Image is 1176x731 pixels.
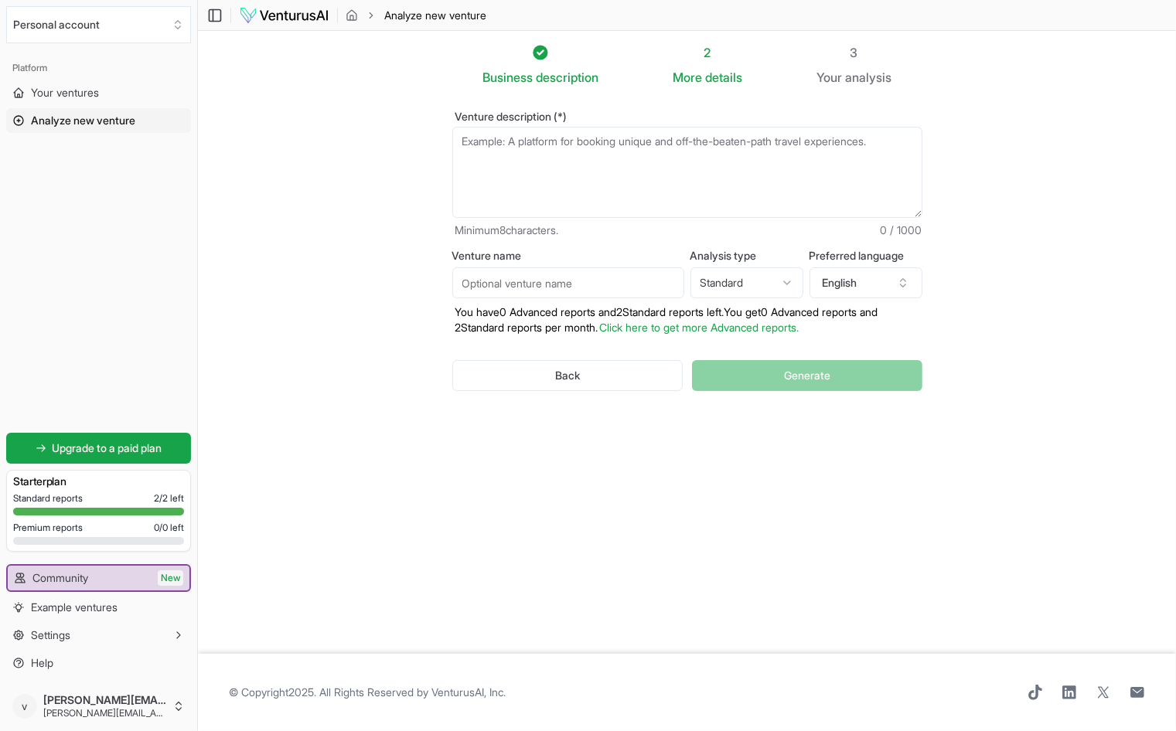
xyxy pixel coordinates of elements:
[452,267,684,298] input: Optional venture name
[455,223,559,238] span: Minimum 8 characters.
[452,111,922,122] label: Venture description (*)
[13,492,83,505] span: Standard reports
[705,70,742,85] span: details
[431,685,503,699] a: VenturusAI, Inc
[6,433,191,464] a: Upgrade to a paid plan
[6,56,191,80] div: Platform
[810,250,922,261] label: Preferred language
[690,250,803,261] label: Analysis type
[31,655,53,671] span: Help
[32,570,88,586] span: Community
[452,360,683,391] button: Back
[53,440,162,456] span: Upgrade to a paid plan
[43,693,166,707] span: [PERSON_NAME][EMAIL_ADDRESS][DOMAIN_NAME]
[6,108,191,133] a: Analyze new venture
[13,522,83,534] span: Premium reports
[229,685,506,700] span: © Copyright 2025 . All Rights Reserved by .
[31,85,99,100] span: Your ventures
[239,6,329,25] img: logo
[452,304,922,335] p: You have 0 Advanced reports and 2 Standard reports left. Y ou get 0 Advanced reports and 2 Standa...
[6,6,191,43] button: Select an organization
[536,70,598,85] span: description
[6,688,191,725] button: v[PERSON_NAME][EMAIL_ADDRESS][DOMAIN_NAME][PERSON_NAME][EMAIL_ADDRESS][DOMAIN_NAME]
[600,321,799,334] a: Click here to get more Advanced reports.
[154,492,184,505] span: 2 / 2 left
[816,43,891,62] div: 3
[6,80,191,105] a: Your ventures
[673,68,702,87] span: More
[881,223,922,238] span: 0 / 1000
[6,651,191,675] a: Help
[6,595,191,620] a: Example ventures
[673,43,742,62] div: 2
[346,8,486,23] nav: breadcrumb
[158,570,183,586] span: New
[6,623,191,648] button: Settings
[31,627,70,643] span: Settings
[154,522,184,534] span: 0 / 0 left
[8,566,189,590] a: CommunityNew
[845,70,891,85] span: analysis
[452,250,684,261] label: Venture name
[816,68,842,87] span: Your
[482,68,533,87] span: Business
[12,694,37,719] span: v
[43,707,166,719] span: [PERSON_NAME][EMAIL_ADDRESS][DOMAIN_NAME]
[810,267,922,298] button: English
[13,474,184,489] h3: Starter plan
[31,600,118,615] span: Example ventures
[384,8,486,23] span: Analyze new venture
[31,113,135,128] span: Analyze new venture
